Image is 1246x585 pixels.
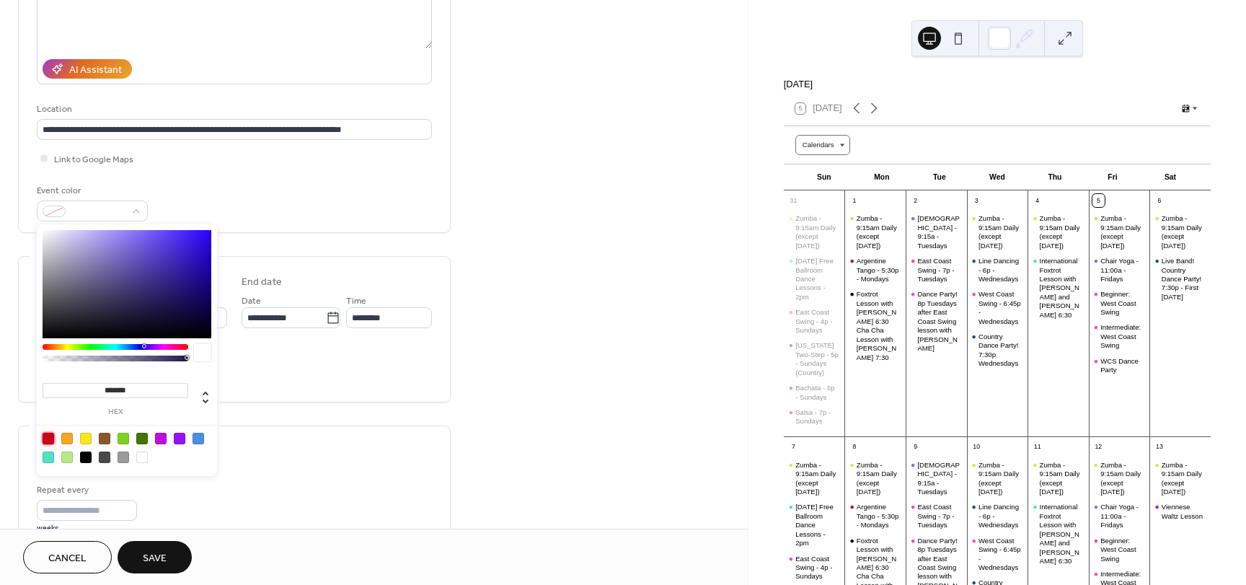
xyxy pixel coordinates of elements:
div: #9013FE [174,433,185,444]
div: Zumba - 9:15am Daily (except Tuesday) [1028,461,1089,497]
div: 6 [1153,194,1166,207]
div: Line Dancing - 6p - Wednesdays [967,257,1028,283]
div: WCS Dance Party [1100,357,1144,375]
span: Save [143,551,167,566]
div: Argentine Tango - 5:30p - Mondays [857,257,900,283]
div: Zumba - 9:15am Daily (except [DATE]) [1040,461,1083,497]
div: West Coast Swing - 6:45p - Wednesdays [967,290,1028,326]
div: Viennese Waltz Lesson [1162,503,1205,521]
div: East Coast Swing - 7p - Tuesdays [917,257,960,283]
div: 9 [909,441,922,454]
div: Zumba - 9:15am Daily (except [DATE]) [978,214,1022,250]
div: End date [242,275,282,290]
div: Beginner: West Coast Swing [1100,537,1144,563]
div: Dance Party! 8p Tuesdays after East Coast Swing lesson with Keith [906,290,967,353]
div: Beginner: West Coast Swing [1089,290,1150,317]
div: #4A90E2 [193,433,204,444]
div: 1 [848,194,861,207]
div: Holy Yoga - 9:15a - Tuesdays [906,214,967,250]
div: Thu [1026,164,1084,190]
div: #B8E986 [61,452,73,463]
div: 4 [1031,194,1044,207]
div: East Coast Swing - 4p - Sundays [795,308,839,335]
div: Country Dance Party! 7:30p Wednesdays [967,333,1028,369]
div: Sunday Free Ballroom Dance Lessons - 2pm [784,257,845,302]
div: Zumba - 9:15am Daily (except Tuesday) [784,461,845,497]
div: Line Dancing - 6p - Wednesdays [978,257,1022,283]
span: Date [242,294,261,309]
div: [DATE] [784,77,1211,91]
div: #4A4A4A [99,452,110,463]
div: Argentine Tango - 5:30p - Mondays [857,503,900,529]
div: Bachata - 6p - Sundays [795,384,839,402]
div: #7ED321 [118,433,129,444]
div: WCS Dance Party [1089,357,1150,375]
div: Zumba - 9:15am Daily (except [DATE]) [1162,214,1205,250]
div: Dance Party! 8p Tuesdays after East Coast Swing lesson with [PERSON_NAME] [917,290,960,353]
div: Sat [1141,164,1199,190]
div: 12 [1092,441,1105,454]
div: West Coast Swing - 6:45p - Wednesdays [978,537,1022,573]
div: Zumba - 9:15am Daily (except [DATE]) [1100,461,1144,497]
div: Sunday Free Ballroom Dance Lessons - 2pm [784,503,845,547]
div: weeks [37,524,137,534]
div: Intermediate: West Coast Swing [1089,323,1150,350]
div: Zumba - 9:15am Daily (except [DATE]) [1040,214,1083,250]
div: Beginner: West Coast Swing [1089,537,1150,563]
div: AI Assistant [69,63,122,78]
div: Line Dancing - 6p - Wednesdays [978,503,1022,529]
div: #F8E71C [80,433,92,444]
div: Fri [1084,164,1141,190]
div: Zumba - 9:15am Daily (except Tuesday) [844,461,906,497]
div: Zumba - 9:15am Daily (except [DATE]) [857,214,900,250]
div: 3 [970,194,983,207]
div: 31 [787,194,800,207]
div: [DEMOGRAPHIC_DATA] - 9:15a - Tuesdays [917,214,960,250]
div: Zumba - 9:15am Daily (except [DATE]) [1100,214,1144,250]
div: Chair Yoga - 11:00a - Fridays [1100,257,1144,283]
div: Zumba - 9:15am Daily (except [DATE]) [1162,461,1205,497]
div: Foxtrot Lesson with [PERSON_NAME] 6:30 Cha Cha Lesson with [PERSON_NAME] 7:30 [857,290,900,362]
div: 5 [1092,194,1105,207]
div: 8 [848,441,861,454]
div: #FFFFFF [136,452,148,463]
div: Zumba - 9:15am Daily (except Tuesday) [967,461,1028,497]
div: Location [37,102,429,117]
div: Zumba - 9:15am Daily (except Tuesday) [1149,461,1211,497]
div: Zumba - 9:15am Daily (except Tuesday) [1089,461,1150,497]
div: International Foxtrot Lesson with [PERSON_NAME] and [PERSON_NAME] 6:30 [1040,503,1083,566]
div: Zumba - 9:15am Daily (except Tuesday) [1089,214,1150,250]
div: [DATE] Free Ballroom Dance Lessons - 2pm [795,257,839,302]
span: Cancel [48,551,87,566]
div: International Foxtrot Lesson with [PERSON_NAME] and [PERSON_NAME] 6:30 [1040,257,1083,320]
div: Wed [968,164,1026,190]
div: Holy Yoga - 9:15a - Tuesdays [906,461,967,497]
div: Zumba - 9:15am Daily (except Tuesday) [1149,214,1211,250]
div: Foxtrot Lesson with Chad 6:30 Cha Cha Lesson with Vladi 7:30 [844,290,906,362]
div: Event color [37,183,145,198]
div: Zumba - 9:15am Daily (except Tuesday) [967,214,1028,250]
div: 10 [970,441,983,454]
div: [DATE] Free Ballroom Dance Lessons - 2pm [795,503,839,547]
div: West Coast Swing - 6:45p - Wednesdays [978,290,1022,326]
div: Repeat every [37,483,134,498]
div: #F5A623 [61,433,73,444]
div: East Coast Swing - 7p - Tuesdays [917,503,960,529]
div: East Coast Swing - 4p - Sundays [795,555,839,581]
div: Arizona Two-Step - 5p - Sundays (Country) [784,341,845,377]
div: Argentine Tango - 5:30p - Mondays [844,503,906,529]
div: Sun [795,164,853,190]
div: Live Band! Country Dance Party! 7:30p - First [DATE] [1162,257,1205,302]
div: #D0021B [43,433,54,444]
div: Zumba - 9:15am Daily (except Tuesday) [784,214,845,250]
span: Time [346,294,366,309]
div: Intermediate: West Coast Swing [1100,323,1144,350]
div: International Foxtrot Lesson with Chad and Marie 6:30 [1028,257,1089,320]
label: hex [43,408,188,416]
div: Salsa - 7p - Sundays [784,408,845,426]
button: Cancel [23,541,112,573]
div: Zumba - 9:15am Daily (except Tuesday) [1028,214,1089,250]
div: Zumba - 9:15am Daily (except [DATE]) [857,461,900,497]
div: 2 [909,194,922,207]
